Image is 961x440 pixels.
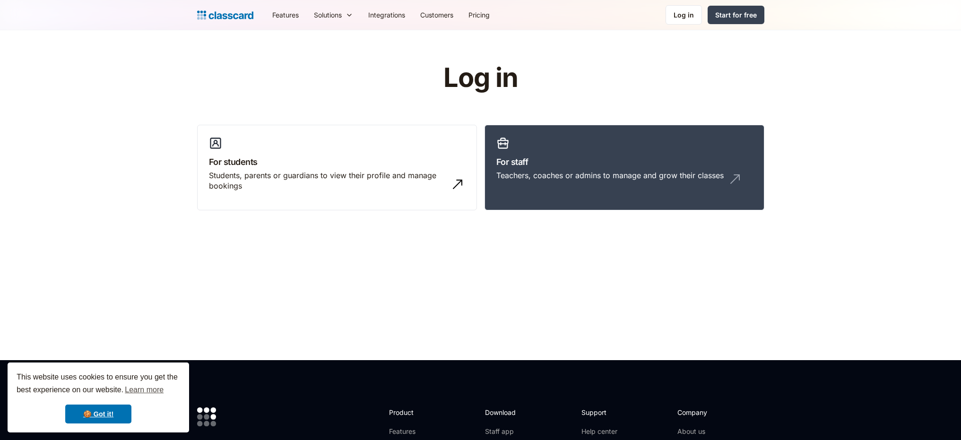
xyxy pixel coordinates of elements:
a: learn more about cookies [123,383,165,397]
h2: Product [389,407,440,417]
a: Help center [581,427,620,436]
a: Start for free [708,6,764,24]
a: Pricing [461,4,497,26]
a: Features [265,4,306,26]
a: For studentsStudents, parents or guardians to view their profile and manage bookings [197,125,477,211]
div: Solutions [314,10,342,20]
div: Solutions [306,4,361,26]
a: Features [389,427,440,436]
div: cookieconsent [8,362,189,432]
a: Staff app [485,427,524,436]
a: dismiss cookie message [65,405,131,423]
a: Integrations [361,4,413,26]
a: Customers [413,4,461,26]
span: This website uses cookies to ensure you get the best experience on our website. [17,371,180,397]
h3: For students [209,155,465,168]
div: Teachers, coaches or admins to manage and grow their classes [496,170,724,181]
h1: Log in [330,63,631,93]
h2: Support [581,407,620,417]
a: Log in [666,5,702,25]
a: home [197,9,253,22]
h3: For staff [496,155,753,168]
div: Log in [674,10,694,20]
div: Students, parents or guardians to view their profile and manage bookings [209,170,446,191]
a: For staffTeachers, coaches or admins to manage and grow their classes [485,125,764,211]
div: Start for free [715,10,757,20]
h2: Download [485,407,524,417]
h2: Company [677,407,740,417]
a: About us [677,427,740,436]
